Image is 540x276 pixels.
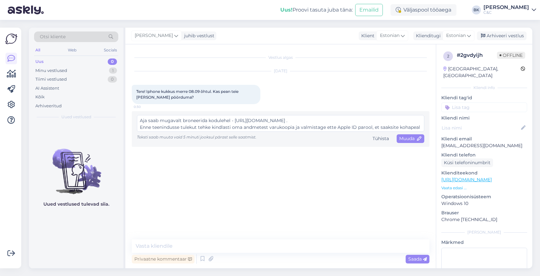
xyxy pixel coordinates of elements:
[103,46,118,54] div: Socials
[457,51,497,59] div: # 2gvdyijh
[108,58,117,65] div: 0
[370,134,392,143] div: Tühista
[399,136,422,141] span: Muuda
[413,32,441,39] div: Klienditugi
[136,89,239,100] span: Tere! Iphone kukkus merre 08.09 õhtul. Kas pean teie [PERSON_NAME] pöörduma?
[35,94,45,100] div: Kõik
[441,185,527,191] p: Vaata edasi ...
[132,255,194,263] div: Privaatne kommentaar
[441,136,527,142] p: Kliendi email
[280,7,292,13] b: Uus!
[441,239,527,246] p: Märkmed
[5,33,17,45] img: Askly Logo
[137,115,424,132] textarea: Tere! Jah, soovitaksin meie juurde seadme kontrolli tuua. Aja saab mugavalt broneerida kodulehel ...
[441,94,527,101] p: Kliendi tag'id
[408,256,427,262] span: Saada
[43,201,109,208] p: Uued vestlused tulevad siia.
[441,115,527,121] p: Kliendi nimi
[108,76,117,83] div: 0
[443,66,521,79] div: [GEOGRAPHIC_DATA], [GEOGRAPHIC_DATA]
[477,31,526,40] div: Arhiveeri vestlus
[441,229,527,235] div: [PERSON_NAME]
[67,46,78,54] div: Web
[359,32,374,39] div: Klient
[182,32,214,39] div: juhib vestlust
[446,32,466,39] span: Estonian
[483,5,536,15] a: [PERSON_NAME]C&C
[441,152,527,158] p: Kliendi telefon
[472,5,481,14] div: BK
[135,32,173,39] span: [PERSON_NAME]
[137,135,256,139] span: Teksti saab muuta vaid 5 minuti jooksul pärast selle saatmist.
[441,216,527,223] p: Chrome [TECHNICAL_ID]
[380,32,400,39] span: Estonian
[442,124,520,131] input: Lisa nimi
[35,76,67,83] div: Tiimi vestlused
[391,4,456,16] div: Väljaspool tööaega
[132,68,429,74] div: [DATE]
[441,142,527,149] p: [EMAIL_ADDRESS][DOMAIN_NAME]
[441,200,527,207] p: Windows 10
[280,6,353,14] div: Proovi tasuta juba täna:
[441,177,492,183] a: [URL][DOMAIN_NAME]
[441,209,527,216] p: Brauser
[497,52,525,59] span: Offline
[132,55,429,60] div: Vestlus algas
[134,104,158,109] span: 0:30
[35,103,62,109] div: Arhiveeritud
[34,46,41,54] div: All
[447,54,449,58] span: 2
[29,137,123,195] img: No chats
[35,58,44,65] div: Uus
[441,85,527,91] div: Kliendi info
[483,10,529,15] div: C&C
[355,4,383,16] button: Emailid
[483,5,529,10] div: [PERSON_NAME]
[40,33,66,40] span: Otsi kliente
[35,85,59,92] div: AI Assistent
[441,158,493,167] div: Küsi telefoninumbrit
[441,170,527,176] p: Klienditeekond
[441,102,527,112] input: Lisa tag
[61,114,91,120] span: Uued vestlused
[441,193,527,200] p: Operatsioonisüsteem
[35,67,67,74] div: Minu vestlused
[109,67,117,74] div: 1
